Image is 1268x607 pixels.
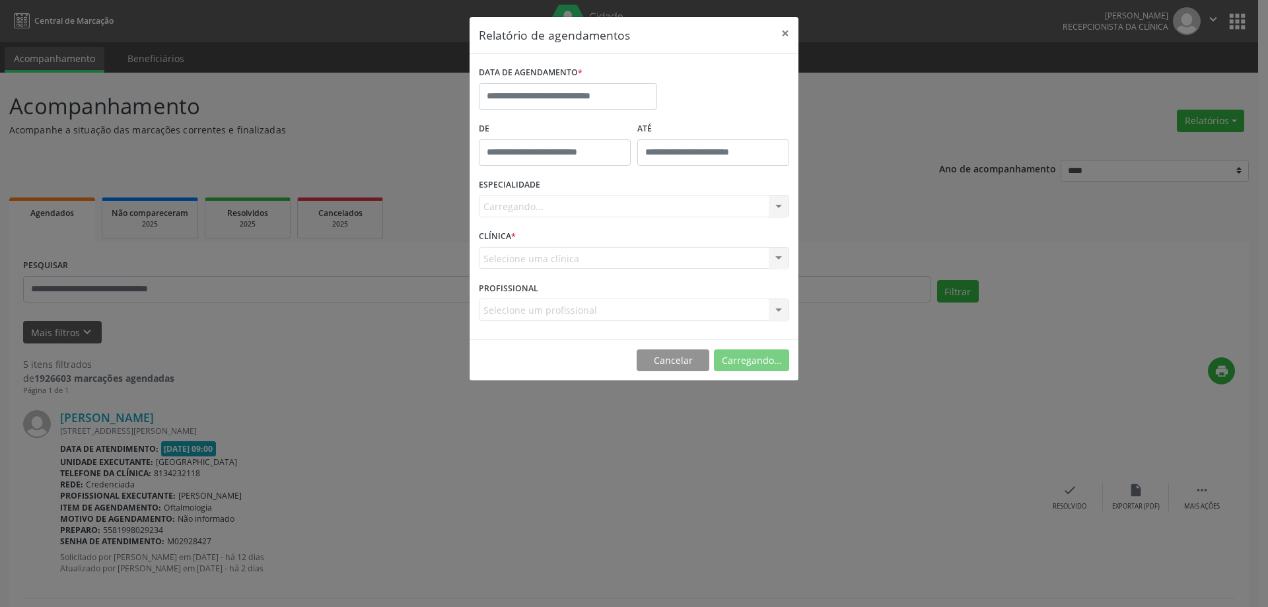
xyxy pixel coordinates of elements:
[479,278,538,299] label: PROFISSIONAL
[637,119,789,139] label: ATÉ
[772,17,798,50] button: Close
[479,227,516,247] label: CLÍNICA
[479,119,631,139] label: De
[479,63,582,83] label: DATA DE AGENDAMENTO
[637,349,709,372] button: Cancelar
[479,175,540,196] label: ESPECIALIDADE
[479,26,630,44] h5: Relatório de agendamentos
[714,349,789,372] button: Carregando...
